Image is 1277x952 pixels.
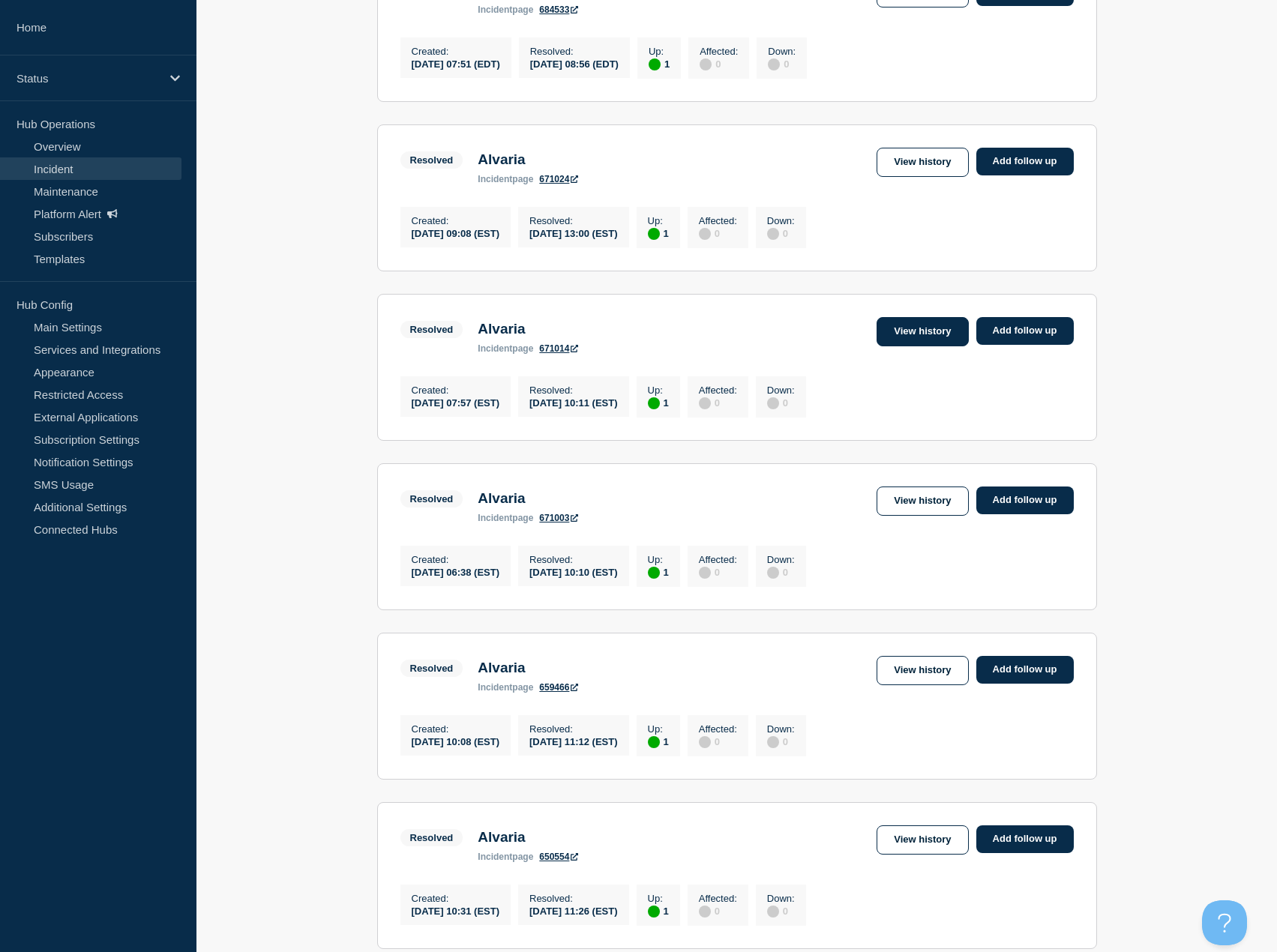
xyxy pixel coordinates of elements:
[976,148,1074,175] a: Add follow up
[700,58,712,70] div: disabled
[700,57,738,70] div: 0
[648,736,660,748] div: up
[412,893,500,904] p: Created :
[539,513,578,523] a: 671003
[648,904,669,918] div: 1
[412,723,500,735] p: Created :
[699,904,737,918] div: 0
[529,904,618,917] div: [DATE] 11:26 (EST)
[478,321,578,337] h3: Alvaria
[529,735,618,747] div: [DATE] 11:12 (EST)
[412,396,500,409] div: [DATE] 07:57 (EST)
[768,46,796,57] p: Down :
[412,226,500,239] div: [DATE] 09:08 (EST)
[648,397,660,409] div: up
[648,893,669,904] p: Up :
[478,490,578,507] h3: Alvaria
[767,567,779,579] div: disabled
[877,317,968,346] a: View history
[648,723,669,735] p: Up :
[478,174,512,184] span: incident
[767,893,795,904] p: Down :
[648,226,669,240] div: 1
[529,385,618,396] p: Resolved :
[539,343,578,354] a: 671014
[412,554,500,565] p: Created :
[400,490,463,507] span: Resolved
[648,396,669,409] div: 1
[529,554,618,565] p: Resolved :
[478,174,533,184] p: page
[699,567,711,579] div: disabled
[768,58,780,70] div: disabled
[877,148,968,177] a: View history
[767,226,795,240] div: 0
[648,565,669,579] div: 1
[877,825,968,855] a: View history
[478,829,578,846] h3: Alvaria
[767,396,795,409] div: 0
[400,321,463,338] span: Resolved
[976,317,1074,345] a: Add follow up
[529,396,618,409] div: [DATE] 10:11 (EST)
[530,57,619,70] div: [DATE] 08:56 (EDT)
[768,57,796,70] div: 0
[699,385,737,396] p: Affected :
[648,735,669,748] div: 1
[412,904,500,917] div: [DATE] 10:31 (EST)
[529,723,618,735] p: Resolved :
[478,682,512,693] span: incident
[478,660,578,676] h3: Alvaria
[530,46,619,57] p: Resolved :
[412,565,500,578] div: [DATE] 06:38 (EST)
[699,906,711,918] div: disabled
[767,385,795,396] p: Down :
[767,554,795,565] p: Down :
[976,656,1074,684] a: Add follow up
[648,554,669,565] p: Up :
[478,513,533,523] p: page
[649,46,670,57] p: Up :
[700,46,738,57] p: Affected :
[767,565,795,579] div: 0
[699,554,737,565] p: Affected :
[478,151,578,168] h3: Alvaria
[478,682,533,693] p: page
[478,343,533,354] p: page
[699,226,737,240] div: 0
[649,58,661,70] div: up
[1202,900,1247,945] iframe: Help Scout Beacon - Open
[699,735,737,748] div: 0
[877,486,968,516] a: View history
[478,852,533,862] p: page
[648,567,660,579] div: up
[767,735,795,748] div: 0
[767,904,795,918] div: 0
[767,736,779,748] div: disabled
[877,656,968,685] a: View history
[699,228,711,240] div: disabled
[539,4,578,15] a: 684533
[699,723,737,735] p: Affected :
[699,565,737,579] div: 0
[400,151,463,169] span: Resolved
[478,4,533,15] p: page
[699,736,711,748] div: disabled
[648,385,669,396] p: Up :
[529,893,618,904] p: Resolved :
[478,852,512,862] span: incident
[699,215,737,226] p: Affected :
[529,215,618,226] p: Resolved :
[648,906,660,918] div: up
[767,723,795,735] p: Down :
[767,906,779,918] div: disabled
[400,660,463,677] span: Resolved
[539,682,578,693] a: 659466
[648,215,669,226] p: Up :
[16,72,160,85] p: Status
[767,228,779,240] div: disabled
[478,343,512,354] span: incident
[539,852,578,862] a: 650554
[539,174,578,184] a: 671024
[976,486,1074,514] a: Add follow up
